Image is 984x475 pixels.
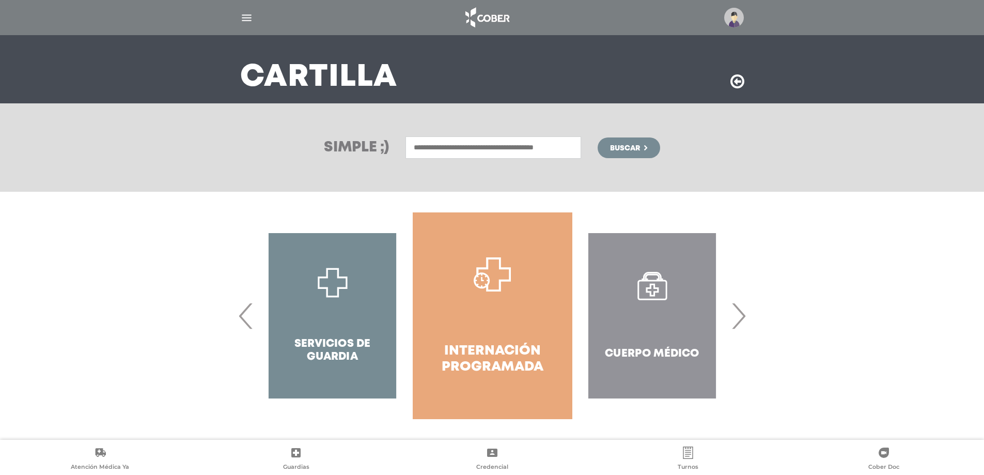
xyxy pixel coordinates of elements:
span: Buscar [610,145,640,152]
h4: Internación Programada [431,343,554,375]
a: Guardias [198,447,394,473]
a: Internación Programada [413,212,572,419]
a: Cober Doc [786,447,982,473]
span: Credencial [476,463,508,472]
span: Previous [236,288,256,344]
a: Turnos [590,447,786,473]
span: Atención Médica Ya [71,463,129,472]
img: profile-placeholder.svg [724,8,744,27]
a: Atención Médica Ya [2,447,198,473]
img: logo_cober_home-white.png [460,5,514,30]
span: Turnos [678,463,698,472]
h3: Simple ;) [324,141,389,155]
a: Credencial [394,447,590,473]
img: Cober_menu-lines-white.svg [240,11,253,24]
span: Guardias [283,463,309,472]
span: Cober Doc [868,463,899,472]
span: Next [728,288,748,344]
button: Buscar [598,137,660,158]
h3: Cartilla [240,64,397,91]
